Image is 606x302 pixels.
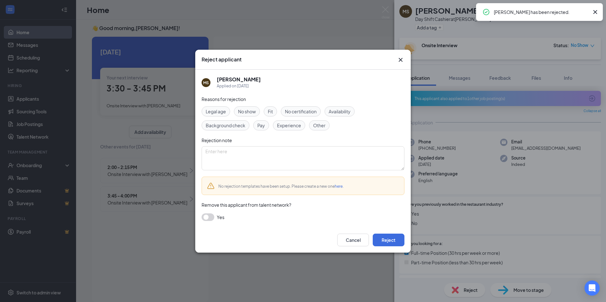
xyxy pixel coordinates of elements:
span: Rejection note [202,137,232,143]
span: Background check [206,122,245,129]
span: No certification [285,108,317,115]
div: Applied on [DATE] [217,83,261,89]
div: [PERSON_NAME] has been rejected. [494,8,589,16]
svg: CheckmarkCircle [482,8,490,16]
h3: Reject applicant [202,56,242,63]
span: No rejection templates have been setup. Please create a new one . [218,184,344,189]
button: Reject [373,234,404,246]
span: Yes [217,213,224,221]
div: Open Intercom Messenger [584,280,600,296]
svg: Cross [397,56,404,64]
span: Reasons for rejection [202,96,246,102]
svg: Warning [207,182,215,190]
span: Other [313,122,326,129]
span: Experience [277,122,301,129]
svg: Cross [591,8,599,16]
div: MS [203,80,209,85]
span: No show [238,108,256,115]
a: here [335,184,343,189]
span: Remove this applicant from talent network? [202,202,291,208]
span: Fit [268,108,273,115]
span: Pay [257,122,265,129]
h5: [PERSON_NAME] [217,76,261,83]
span: Availability [329,108,351,115]
button: Close [397,56,404,64]
button: Cancel [337,234,369,246]
span: Legal age [206,108,226,115]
